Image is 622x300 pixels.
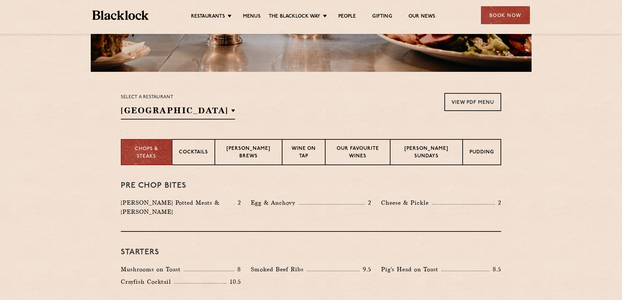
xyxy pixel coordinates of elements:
p: Wine on Tap [289,145,318,161]
a: Gifting [372,13,392,21]
p: 2 [365,198,371,207]
p: Cheese & Pickle [381,198,432,207]
p: Pudding [470,149,494,157]
p: Select a restaurant [121,93,235,102]
h3: Starters [121,248,501,257]
div: Book Now [481,6,530,24]
p: [PERSON_NAME] Brews [222,145,275,161]
p: Crayfish Cocktail [121,277,174,286]
p: Our favourite wines [332,145,384,161]
p: 10.5 [227,277,241,286]
p: 8 [234,265,241,274]
a: The Blacklock Way [269,13,320,21]
h2: [GEOGRAPHIC_DATA] [121,105,235,119]
p: 9.5 [359,265,371,274]
p: Egg & Anchovy [251,198,298,207]
a: View PDF Menu [444,93,501,111]
p: [PERSON_NAME] Potted Meats & [PERSON_NAME] [121,198,234,216]
p: [PERSON_NAME] Sundays [397,145,456,161]
p: 2 [495,198,501,207]
img: BL_Textured_Logo-footer-cropped.svg [92,10,149,20]
p: Chops & Steaks [128,146,165,160]
p: Smoked Beef Ribs [251,265,307,274]
a: Restaurants [191,13,225,21]
a: Our News [408,13,436,21]
p: 8.5 [489,265,501,274]
p: 2 [234,198,241,207]
a: People [338,13,356,21]
p: Cocktails [179,149,208,157]
a: Menus [243,13,261,21]
p: Mushrooms on Toast [121,265,184,274]
h3: Pre Chop Bites [121,182,501,190]
p: Pig's Head on Toast [381,265,441,274]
